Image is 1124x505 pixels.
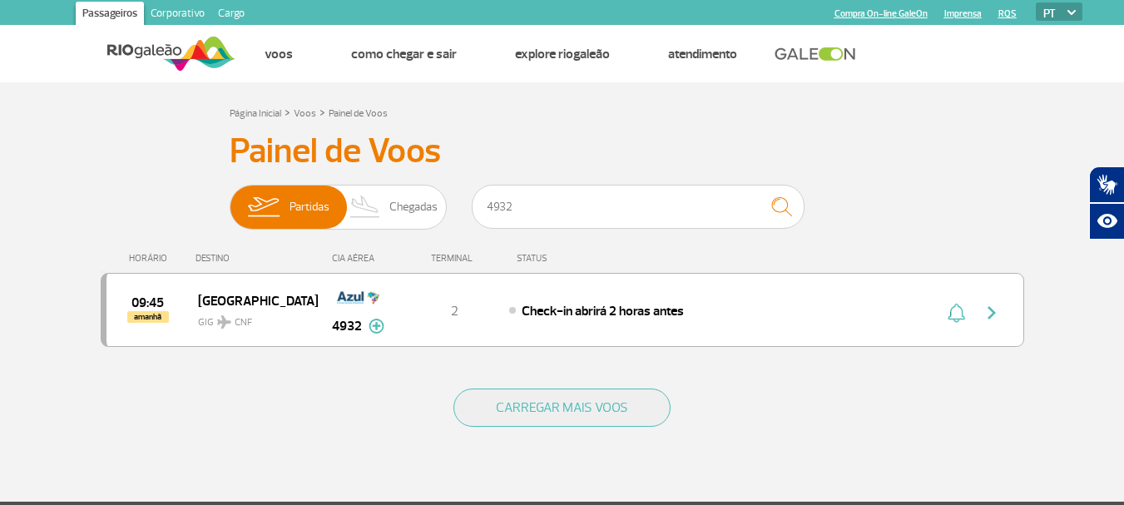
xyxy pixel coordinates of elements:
[944,8,982,19] a: Imprensa
[230,107,281,120] a: Página Inicial
[389,186,438,229] span: Chegadas
[265,46,293,62] a: Voos
[211,2,251,28] a: Cargo
[144,2,211,28] a: Corporativo
[1089,203,1124,240] button: Abrir recursos assistivos.
[230,131,895,172] h3: Painel de Voos
[237,186,290,229] img: slider-embarque
[351,46,457,62] a: Como chegar e sair
[400,253,508,264] div: TERMINAL
[317,253,400,264] div: CIA AÉREA
[451,303,458,319] span: 2
[294,107,316,120] a: Voos
[508,253,644,264] div: STATUS
[290,186,329,229] span: Partidas
[834,8,928,19] a: Compra On-line GaleOn
[106,253,196,264] div: HORÁRIO
[472,185,805,229] input: Voo, cidade ou cia aérea
[76,2,144,28] a: Passageiros
[285,102,290,121] a: >
[319,102,325,121] a: >
[127,311,169,323] span: amanhã
[453,389,671,427] button: CARREGAR MAIS VOOS
[235,315,252,330] span: CNF
[198,306,305,330] span: GIG
[1089,166,1124,203] button: Abrir tradutor de língua de sinais.
[515,46,610,62] a: Explore RIOgaleão
[998,8,1017,19] a: RQS
[332,316,362,336] span: 4932
[369,319,384,334] img: mais-info-painel-voo.svg
[329,107,388,120] a: Painel de Voos
[131,297,164,309] span: 2025-08-26 09:45:00
[948,303,965,323] img: sino-painel-voo.svg
[668,46,737,62] a: Atendimento
[196,253,317,264] div: DESTINO
[341,186,390,229] img: slider-desembarque
[982,303,1002,323] img: seta-direita-painel-voo.svg
[217,315,231,329] img: destiny_airplane.svg
[1089,166,1124,240] div: Plugin de acessibilidade da Hand Talk.
[198,290,305,311] span: [GEOGRAPHIC_DATA]
[522,303,684,319] span: Check-in abrirá 2 horas antes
